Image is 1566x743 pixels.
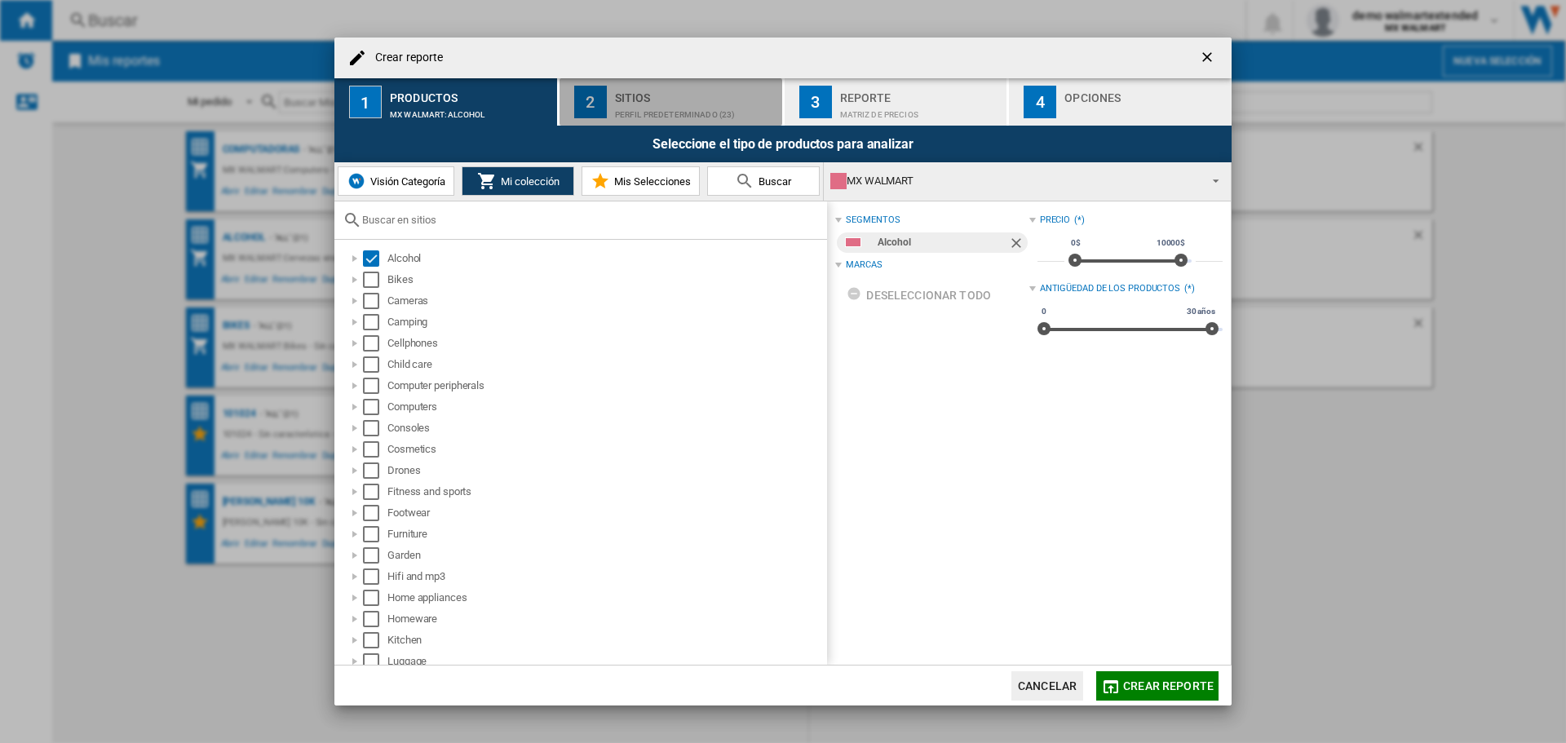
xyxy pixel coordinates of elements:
[387,590,825,606] div: Home appliances
[387,568,825,585] div: Hifi and mp3
[610,175,691,188] span: Mis Selecciones
[347,171,366,191] img: wiser-icon-blue.png
[840,85,1001,102] div: Reporte
[1024,86,1056,118] div: 4
[363,611,387,627] md-checkbox: Select
[349,86,382,118] div: 1
[785,78,1009,126] button: 3 Reporte Matriz de precios
[390,85,551,102] div: Productos
[1008,235,1028,254] ng-md-icon: Quitar
[847,281,991,310] div: Deseleccionar todo
[363,399,387,415] md-checkbox: Select
[842,281,996,310] button: Deseleccionar todo
[363,293,387,309] md-checkbox: Select
[387,526,825,542] div: Furniture
[363,378,387,394] md-checkbox: Select
[334,126,1232,162] div: Seleccione el tipo de productos para analizar
[387,399,825,415] div: Computers
[366,175,445,188] span: Visión Categoría
[574,86,607,118] div: 2
[1192,42,1225,74] button: getI18NText('BUTTONS.CLOSE_DIALOG')
[387,378,825,394] div: Computer peripherals
[799,86,832,118] div: 3
[387,335,825,352] div: Cellphones
[363,484,387,500] md-checkbox: Select
[1096,671,1219,701] button: Crear reporte
[1154,237,1188,250] span: 10000$
[387,441,825,458] div: Cosmetics
[1184,305,1218,318] span: 30 años
[362,214,819,226] input: Buscar en sitios
[387,484,825,500] div: Fitness and sports
[387,250,825,267] div: Alcohol
[367,50,443,66] h4: Crear reporte
[1011,671,1083,701] button: Cancelar
[338,166,454,196] button: Visión Categoría
[1199,49,1219,69] ng-md-icon: getI18NText('BUTTONS.CLOSE_DIALOG')
[363,590,387,606] md-checkbox: Select
[1009,78,1232,126] button: 4 Opciones
[387,505,825,521] div: Footwear
[363,314,387,330] md-checkbox: Select
[1040,214,1070,227] div: Precio
[363,441,387,458] md-checkbox: Select
[387,272,825,288] div: Bikes
[707,166,820,196] button: Buscar
[390,102,551,119] div: MX WALMART:Alcohol
[363,420,387,436] md-checkbox: Select
[582,166,700,196] button: Mis Selecciones
[1064,85,1225,102] div: Opciones
[363,356,387,373] md-checkbox: Select
[363,568,387,585] md-checkbox: Select
[363,526,387,542] md-checkbox: Select
[387,356,825,373] div: Child care
[462,166,574,196] button: Mi colección
[846,259,882,272] div: Marcas
[497,175,560,188] span: Mi colección
[387,653,825,670] div: Luggage
[363,547,387,564] md-checkbox: Select
[387,632,825,648] div: Kitchen
[830,170,1198,192] div: MX WALMART
[878,232,1007,253] div: Alcohol
[363,335,387,352] md-checkbox: Select
[754,175,791,188] span: Buscar
[334,78,559,126] button: 1 Productos MX WALMART:Alcohol
[846,214,900,227] div: segmentos
[363,272,387,288] md-checkbox: Select
[1068,237,1083,250] span: 0$
[387,314,825,330] div: Camping
[387,547,825,564] div: Garden
[363,462,387,479] md-checkbox: Select
[363,632,387,648] md-checkbox: Select
[615,102,776,119] div: Perfil predeterminado (23)
[387,420,825,436] div: Consoles
[363,250,387,267] md-checkbox: Select
[363,653,387,670] md-checkbox: Select
[387,293,825,309] div: Cameras
[1040,282,1180,295] div: Antigüedad de los productos
[1123,679,1214,692] span: Crear reporte
[387,611,825,627] div: Homeware
[840,102,1001,119] div: Matriz de precios
[387,462,825,479] div: Drones
[1039,305,1049,318] span: 0
[615,85,776,102] div: Sitios
[560,78,784,126] button: 2 Sitios Perfil predeterminado (23)
[363,505,387,521] md-checkbox: Select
